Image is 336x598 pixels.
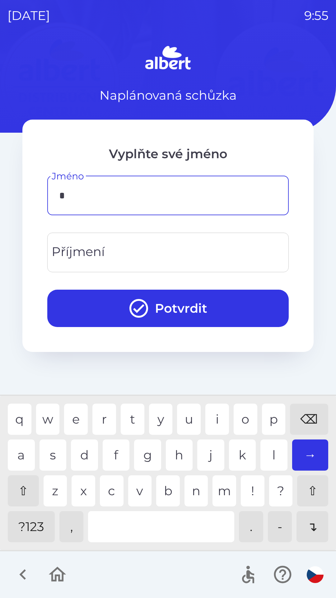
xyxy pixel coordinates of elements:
[47,290,289,327] button: Potvrdit
[52,169,84,183] label: Jméno
[47,145,289,163] p: Vyplňte své jméno
[100,86,237,105] p: Naplánovaná schůzka
[304,6,329,25] p: 9:55
[7,6,50,25] p: [DATE]
[307,566,324,583] img: cs flag
[22,44,314,74] img: Logo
